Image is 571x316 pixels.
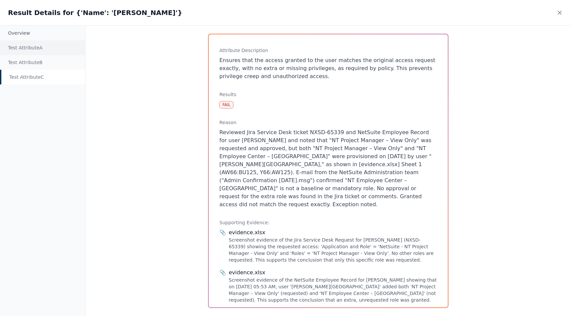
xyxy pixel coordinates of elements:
span: 📎 [219,229,226,237]
h3: Results [219,91,437,98]
p: Reviewed Jira Service Desk ticket NXSD-65339 and NetSuite Employee Record for user [PERSON_NAME] ... [219,128,437,209]
h3: Attribute Description [219,47,437,54]
span: 📎 [219,269,226,277]
div: Screenshot evidence of the Jira Service Desk Request for [PERSON_NAME] (NXSD-65339) showing the r... [229,237,437,263]
div: Fail [219,101,233,108]
h3: Supporting Evidence: [219,219,437,226]
div: Screenshot evidence of the NetSuite Employee Record for [PERSON_NAME] showing that on [DATE] 05:5... [229,277,437,303]
div: evidence.xlsx [229,229,437,237]
div: evidence.xlsx [229,269,437,277]
h3: Reason [219,119,437,126]
h2: Result Details for {'Name': '[PERSON_NAME]'} [8,8,182,17]
p: Ensures that the access granted to the user matches the original access request exactly, with no ... [219,56,437,80]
